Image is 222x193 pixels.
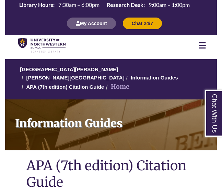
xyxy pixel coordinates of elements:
[18,38,66,53] img: UNWSP Library Logo
[26,75,125,81] a: [PERSON_NAME][GEOGRAPHIC_DATA]
[11,99,217,141] h1: Information Guides
[16,1,56,9] th: Library Hours:
[5,99,217,150] a: Information Guides
[123,20,162,26] a: Chat 24/7
[131,75,178,81] a: Information Guides
[104,82,129,92] li: Home
[123,18,162,29] button: Chat 24/7
[16,1,192,10] a: Hours Today
[58,1,100,8] span: 7:30am – 6:00pm
[67,20,116,26] a: My Account
[149,1,190,8] span: 9:00am – 1:00pm
[67,18,116,29] button: My Account
[26,157,196,192] h1: APA (7th edition) Citation Guide
[20,66,118,72] a: [GEOGRAPHIC_DATA][PERSON_NAME]
[26,84,104,90] a: APA (7th edition) Citation Guide
[104,1,146,9] th: Research Desk:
